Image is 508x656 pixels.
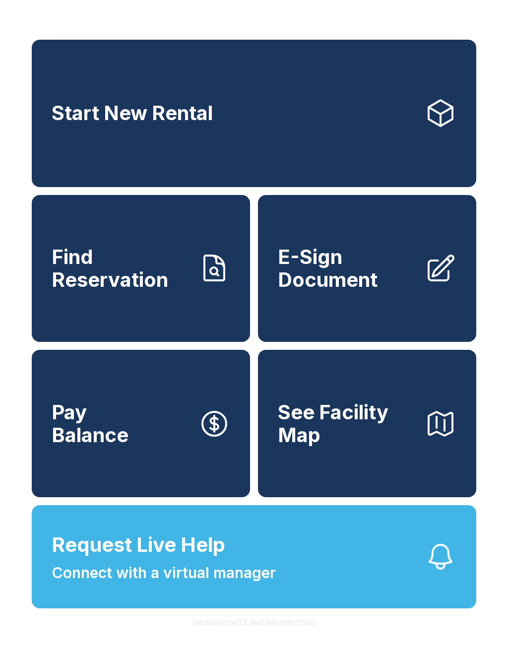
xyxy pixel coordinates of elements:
[32,350,250,497] button: PayBalance
[258,195,476,342] a: E-Sign Document
[52,530,225,560] span: Request Live Help
[32,195,250,342] a: Find Reservation
[52,246,190,291] span: Find Reservation
[52,401,128,446] span: Pay Balance
[278,401,417,446] span: See Facility Map
[32,40,476,187] a: Start New Rental
[52,102,213,125] span: Start New Rental
[32,505,476,608] button: Request Live HelpConnect with a virtual manager
[52,562,276,584] span: Connect with a virtual manager
[258,350,476,497] button: See Facility Map
[278,246,417,291] span: E-Sign Document
[185,608,323,636] button: VersionkrrefDLawElMlwz8nfSsJ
